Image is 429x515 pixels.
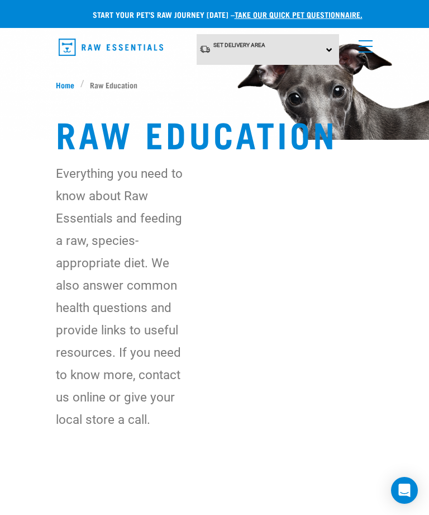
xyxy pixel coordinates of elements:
a: menu [353,34,373,54]
p: Everything you need to know about Raw Essentials and feeding a raw, species-appropriate diet. We ... [56,162,183,431]
a: Home [56,79,80,91]
img: Raw Essentials Logo [59,39,163,56]
img: van-moving.png [199,45,211,54]
span: Set Delivery Area [213,42,265,48]
a: take our quick pet questionnaire. [235,12,363,16]
span: Home [56,79,74,91]
h1: Raw Education [56,113,373,153]
div: Open Intercom Messenger [391,477,418,504]
nav: breadcrumbs [56,79,373,91]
